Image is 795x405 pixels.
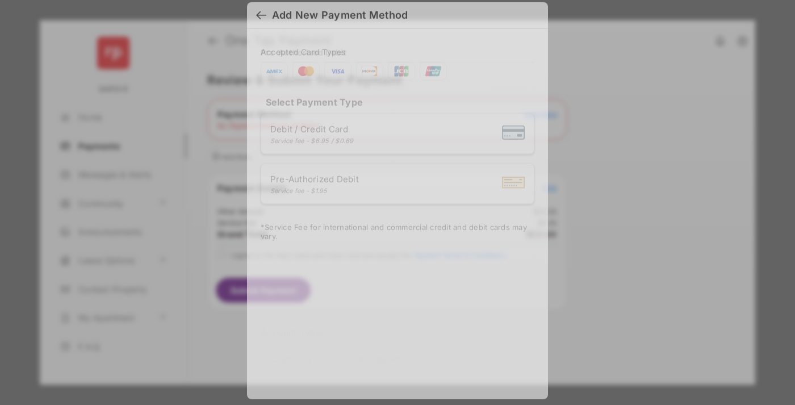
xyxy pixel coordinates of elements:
button: Checking Acct [261,343,343,374]
h4: Pre-Authorized Debit [261,48,346,57]
button: Savings Acct [343,343,418,374]
div: Add New Payment Method [272,9,408,22]
span: Accepted Card Types [261,47,350,57]
label: Account Type [261,327,534,338]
